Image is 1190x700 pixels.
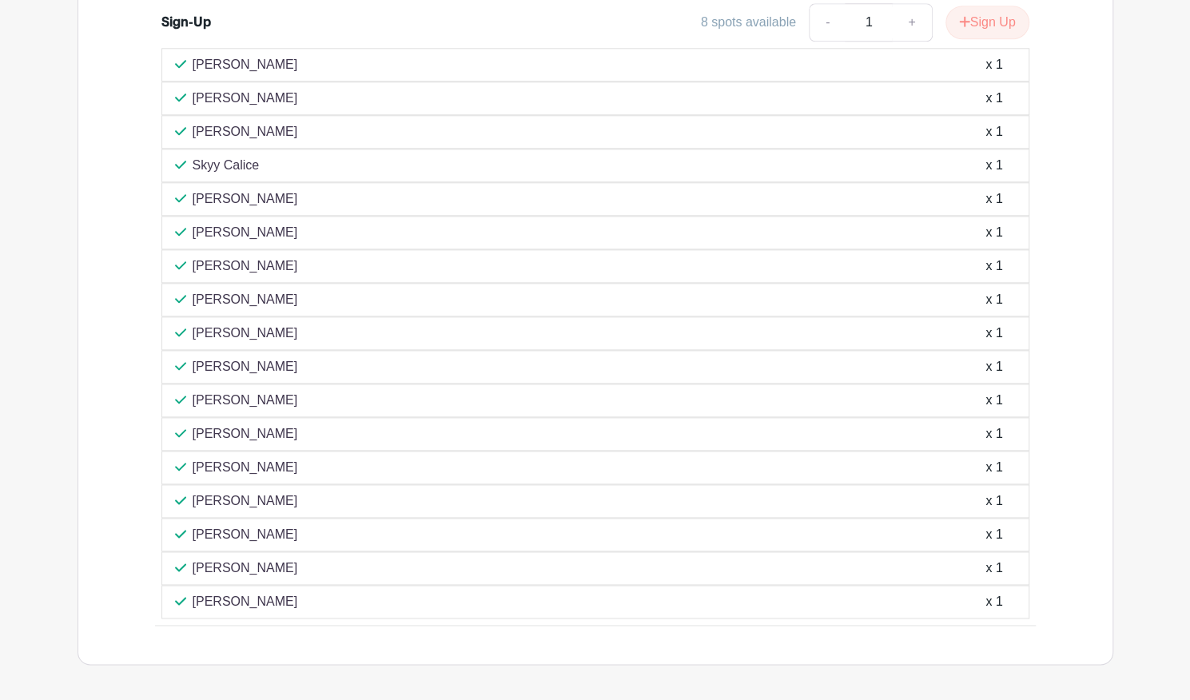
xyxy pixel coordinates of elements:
[193,525,298,544] p: [PERSON_NAME]
[985,559,1002,578] div: x 1
[809,3,846,42] a: -
[193,122,298,141] p: [PERSON_NAME]
[985,491,1002,511] div: x 1
[193,189,298,209] p: [PERSON_NAME]
[985,391,1002,410] div: x 1
[193,491,298,511] p: [PERSON_NAME]
[985,257,1002,276] div: x 1
[193,324,298,343] p: [PERSON_NAME]
[985,55,1002,74] div: x 1
[892,3,932,42] a: +
[985,357,1002,376] div: x 1
[193,357,298,376] p: [PERSON_NAME]
[985,223,1002,242] div: x 1
[193,424,298,443] p: [PERSON_NAME]
[193,55,298,74] p: [PERSON_NAME]
[193,223,298,242] p: [PERSON_NAME]
[985,424,1002,443] div: x 1
[193,257,298,276] p: [PERSON_NAME]
[985,290,1002,309] div: x 1
[701,13,796,32] div: 8 spots available
[193,290,298,309] p: [PERSON_NAME]
[985,592,1002,611] div: x 1
[193,592,298,611] p: [PERSON_NAME]
[193,391,298,410] p: [PERSON_NAME]
[193,458,298,477] p: [PERSON_NAME]
[193,559,298,578] p: [PERSON_NAME]
[985,458,1002,477] div: x 1
[985,156,1002,175] div: x 1
[161,13,211,32] div: Sign-Up
[985,89,1002,108] div: x 1
[985,122,1002,141] div: x 1
[985,324,1002,343] div: x 1
[193,89,298,108] p: [PERSON_NAME]
[985,189,1002,209] div: x 1
[985,525,1002,544] div: x 1
[945,6,1029,39] button: Sign Up
[193,156,260,175] p: Skyy Calice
